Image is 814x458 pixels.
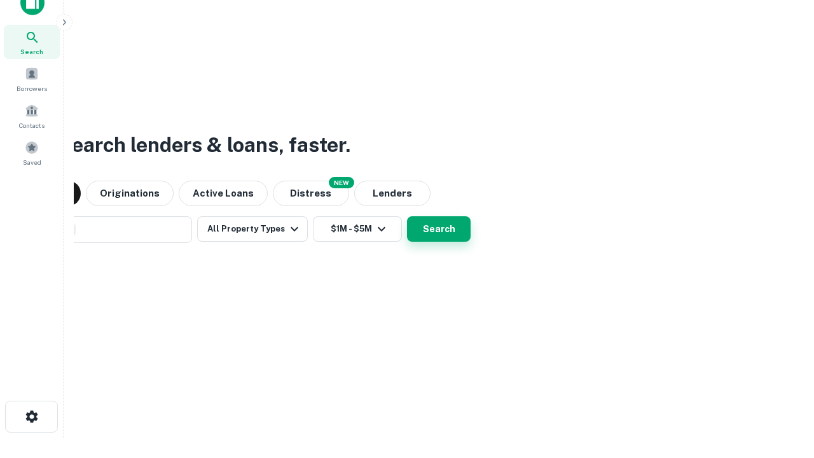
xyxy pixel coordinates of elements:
button: Search distressed loans with lien and other non-mortgage details. [273,181,349,206]
a: Saved [4,135,60,170]
span: Borrowers [17,83,47,94]
button: All Property Types [197,216,308,242]
button: Originations [86,181,174,206]
span: Search [20,46,43,57]
button: $1M - $5M [313,216,402,242]
a: Contacts [4,99,60,133]
a: Search [4,25,60,59]
iframe: Chat Widget [750,356,814,417]
button: Active Loans [179,181,268,206]
button: Search [407,216,471,242]
h3: Search lenders & loans, faster. [58,130,350,160]
a: Borrowers [4,62,60,96]
div: NEW [329,177,354,188]
button: Lenders [354,181,431,206]
span: Contacts [19,120,45,130]
span: Saved [23,157,41,167]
